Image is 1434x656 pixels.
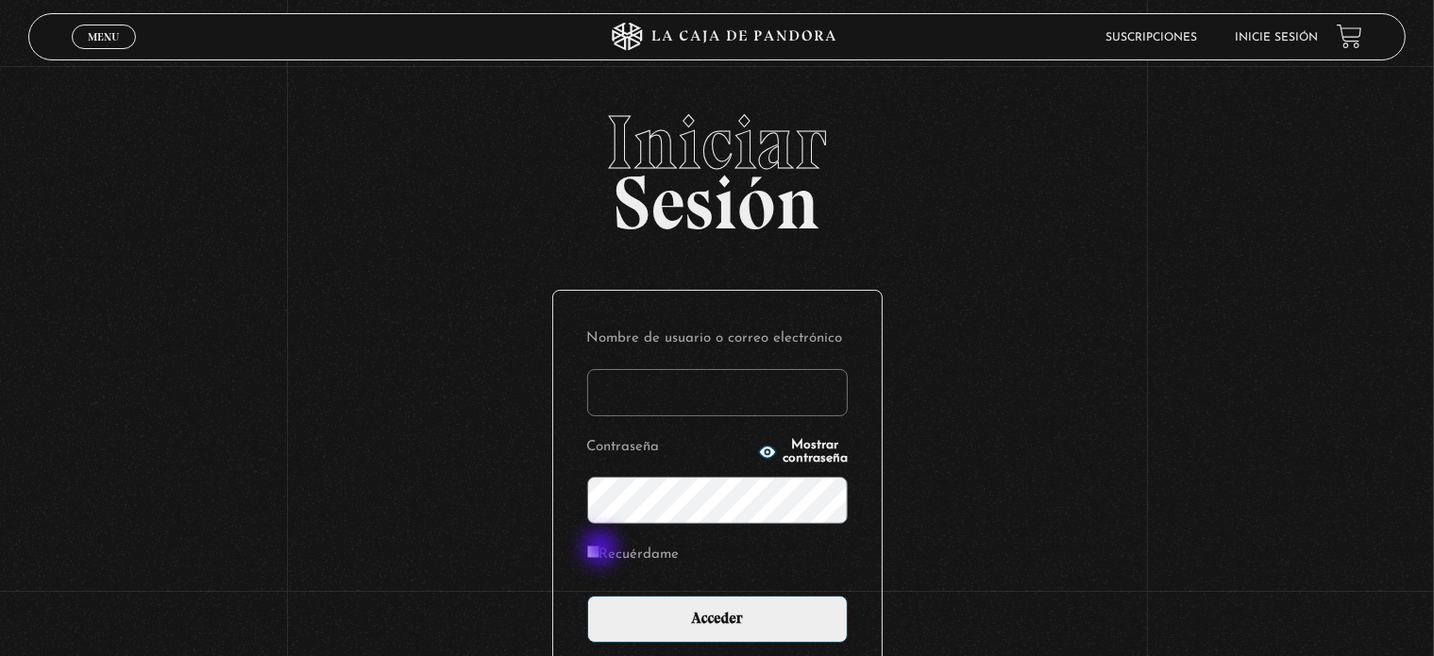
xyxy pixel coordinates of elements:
[1235,32,1318,43] a: Inicie sesión
[587,546,599,558] input: Recuérdame
[88,31,119,42] span: Menu
[28,105,1405,180] span: Iniciar
[1337,24,1362,49] a: View your shopping cart
[587,325,848,354] label: Nombre de usuario o correo electrónico
[82,47,127,60] span: Cerrar
[587,596,848,643] input: Acceder
[28,105,1405,226] h2: Sesión
[783,439,848,465] span: Mostrar contraseña
[587,433,752,463] label: Contraseña
[758,439,848,465] button: Mostrar contraseña
[587,541,680,570] label: Recuérdame
[1105,32,1197,43] a: Suscripciones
